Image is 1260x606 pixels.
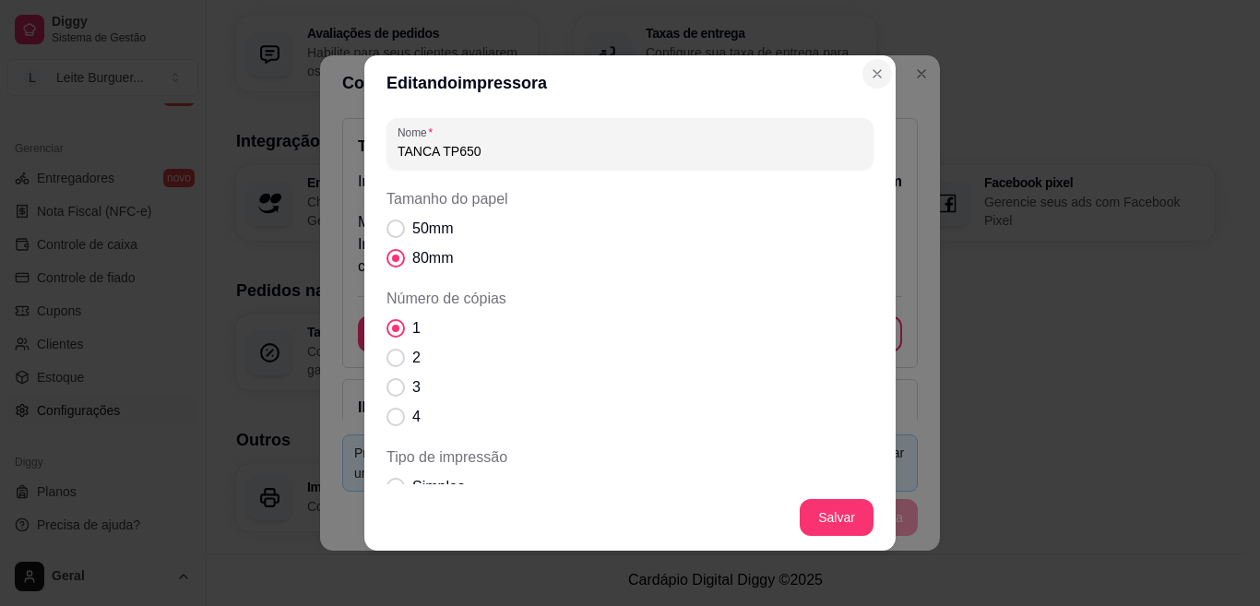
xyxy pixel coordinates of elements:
span: 3 [412,376,421,398]
input: Nome [398,142,862,160]
span: 80mm [412,247,453,269]
button: Close [862,59,892,89]
span: 1 [412,317,421,339]
span: Número de cópias [386,288,874,310]
div: Tamanho do papel [386,188,874,269]
label: Nome [398,125,439,140]
header: Editando impressora [364,55,896,111]
span: 4 [412,406,421,428]
span: 50mm [412,218,453,240]
span: Tamanho do papel [386,188,874,210]
span: Tipo de impressão [386,446,874,469]
span: Simples [412,476,465,498]
span: 2 [412,347,421,369]
button: Salvar [800,499,874,536]
div: Tipo de impressão [386,446,874,528]
div: Número de cópias [386,288,874,428]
